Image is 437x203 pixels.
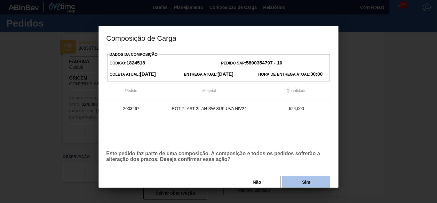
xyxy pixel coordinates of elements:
[282,176,330,189] button: Sim
[262,100,331,116] td: 524,000
[106,100,156,116] td: 2003267
[221,61,282,65] span: Pedido SAP:
[184,72,234,77] span: Entrega Atual:
[110,72,156,77] span: Coleta Atual:
[110,61,145,65] span: Código:
[125,89,137,93] span: Pedido
[218,71,234,77] strong: [DATE]
[203,89,216,93] span: Material
[258,72,322,77] span: Hora de Entrega Atual:
[246,60,282,65] strong: 5800354797 - 10
[109,52,157,57] label: Dados da Composição
[106,151,331,162] p: Este pedido faz parte de uma composição. A composição e todos os pedidos sofrerão a alteração dos...
[126,60,145,65] strong: 1824518
[140,71,156,77] strong: [DATE]
[287,89,306,93] span: Quantidade
[99,26,338,50] h3: Composição de Carga
[156,100,262,116] td: ROT PLAST 2L AH SW SUK UVA NIV24
[310,71,322,77] strong: 00:00
[233,176,281,189] button: Não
